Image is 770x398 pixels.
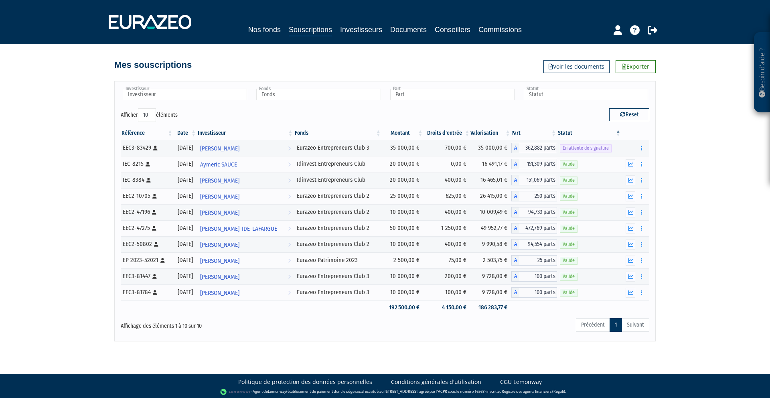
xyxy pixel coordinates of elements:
a: Lemonway [268,389,286,394]
span: A [511,223,519,234]
a: Investisseurs [340,24,382,35]
th: Date: activer pour trier la colonne par ordre croissant [174,126,197,140]
span: Valide [560,225,577,232]
td: 700,00 € [423,140,470,156]
div: A - Eurazeo Entrepreneurs Club 2 [511,207,557,217]
div: Eurazeo Entrepreneurs Club 3 [297,144,379,152]
a: CGU Lemonway [500,378,542,386]
i: Voir l'investisseur [288,254,291,268]
a: [PERSON_NAME] [197,236,294,252]
div: Eurazeo Entrepreneurs Club 2 [297,240,379,248]
div: Eurazeo Entrepreneurs Club 2 [297,192,379,200]
div: [DATE] [176,160,194,168]
i: [Français] Personne physique [153,146,158,150]
th: Montant: activer pour trier la colonne par ordre croissant [382,126,424,140]
div: [DATE] [176,208,194,216]
a: [PERSON_NAME] [197,172,294,188]
a: Registre des agents financiers (Regafi) [502,389,565,394]
i: [Français] Personne physique [146,178,151,183]
span: A [511,191,519,201]
td: 9 990,58 € [470,236,511,252]
span: A [511,175,519,185]
span: A [511,287,519,298]
div: Eurazeo Entrepreneurs Club 3 [297,288,379,296]
i: Voir l'investisseur [288,141,291,156]
div: IEC-8215 [123,160,171,168]
div: Eurazeo Entrepreneurs Club 2 [297,208,379,216]
p: Besoin d'aide ? [758,37,767,109]
div: [DATE] [176,240,194,248]
a: Politique de protection des données personnelles [238,378,372,386]
div: [DATE] [176,272,194,280]
div: EEC3-81784 [123,288,171,296]
td: 2 500,00 € [382,252,424,268]
div: EEC3-81447 [123,272,171,280]
div: EEC2-50802 [123,240,171,248]
span: [PERSON_NAME]-IDE-LAFARGUE [200,221,277,236]
div: A - Eurazeo Entrepreneurs Club 3 [511,271,557,282]
i: Voir l'investisseur [288,189,291,204]
span: A [511,271,519,282]
div: [DATE] [176,176,194,184]
span: Valide [560,289,577,296]
th: Droits d'entrée: activer pour trier la colonne par ordre croissant [423,126,470,140]
td: 16 465,01 € [470,172,511,188]
div: Idinvest Entrepreneurs Club [297,176,379,184]
a: [PERSON_NAME] [197,140,294,156]
label: Afficher éléments [121,108,178,122]
a: Nos fonds [248,24,281,35]
a: Exporter [616,60,656,73]
a: Voir les documents [543,60,610,73]
i: Voir l'investisseur [288,157,291,172]
td: 200,00 € [423,268,470,284]
i: Voir l'investisseur [288,173,291,188]
td: 9 728,00 € [470,268,511,284]
th: Référence : activer pour trier la colonne par ordre croissant [121,126,174,140]
div: A - Eurazeo Patrimoine 2023 [511,255,557,266]
td: 26 415,00 € [470,188,511,204]
span: 151,309 parts [519,159,557,169]
span: Valide [560,257,577,264]
td: 20 000,00 € [382,156,424,172]
td: 75,00 € [423,252,470,268]
td: 186 283,77 € [470,301,511,315]
span: 94,554 parts [519,239,557,250]
td: 9 728,00 € [470,284,511,301]
div: EEC2-47196 [123,208,171,216]
span: [PERSON_NAME] [200,286,239,301]
span: A [511,255,519,266]
td: 35 000,00 € [382,140,424,156]
i: [Français] Personne physique [152,210,156,215]
span: 94,733 parts [519,207,557,217]
div: Eurazeo Patrimoine 2023 [297,256,379,264]
h4: Mes souscriptions [114,60,192,70]
span: Valide [560,177,577,184]
div: IEC-8384 [123,176,171,184]
a: [PERSON_NAME] [197,204,294,220]
span: En attente de signature [560,144,612,152]
td: 10 000,00 € [382,236,424,252]
a: Conditions générales d'utilisation [391,378,481,386]
span: 250 parts [519,191,557,201]
div: [DATE] [176,192,194,200]
i: Voir l'investisseur [288,286,291,301]
a: [PERSON_NAME]-IDE-LAFARGUE [197,220,294,236]
span: [PERSON_NAME] [200,189,239,204]
div: A - Idinvest Entrepreneurs Club [511,159,557,169]
i: [Français] Personne physique [160,258,165,263]
div: A - Eurazeo Entrepreneurs Club 2 [511,239,557,250]
div: - Agent de (établissement de paiement dont le siège social est situé au [STREET_ADDRESS], agréé p... [8,388,762,396]
span: [PERSON_NAME] [200,254,239,268]
th: Fonds: activer pour trier la colonne par ordre croissant [294,126,382,140]
span: 472,769 parts [519,223,557,234]
div: EP 2023-52021 [123,256,171,264]
span: [PERSON_NAME] [200,270,239,284]
i: Voir l'investisseur [288,205,291,220]
td: 192 500,00 € [382,301,424,315]
td: 10 000,00 € [382,284,424,301]
span: Valide [560,160,577,168]
a: [PERSON_NAME] [197,268,294,284]
i: Voir l'investisseur [288,238,291,252]
a: [PERSON_NAME] [197,284,294,301]
td: 400,00 € [423,172,470,188]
